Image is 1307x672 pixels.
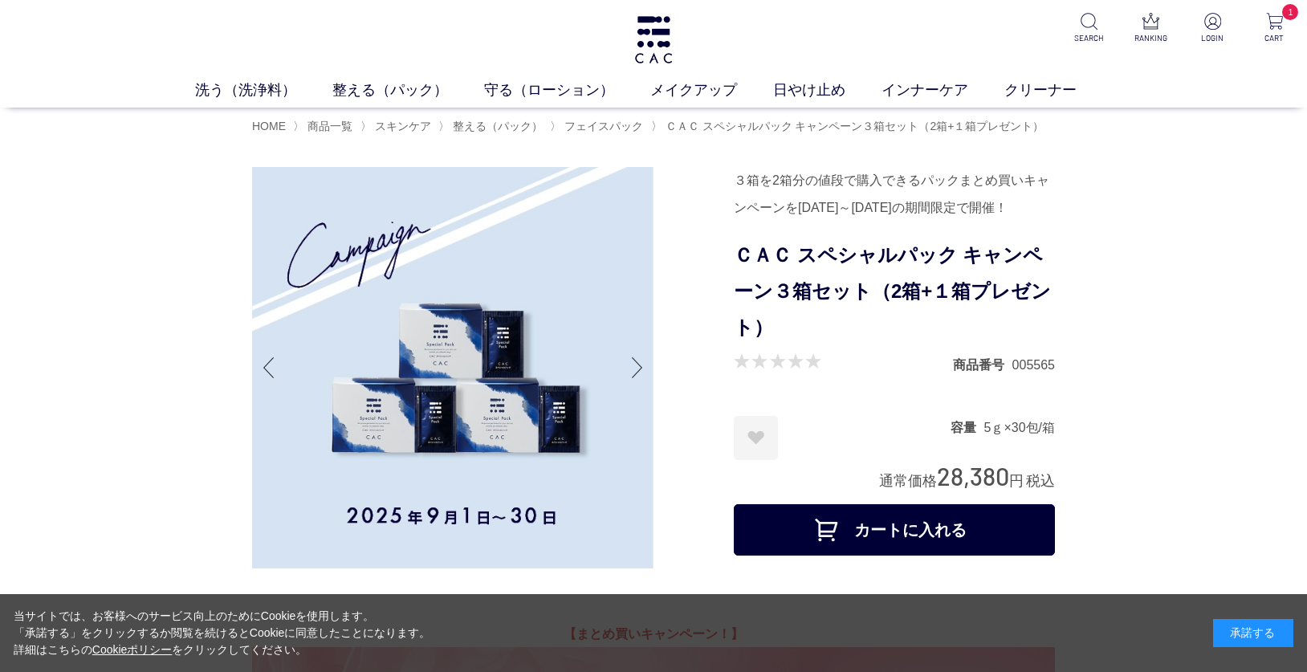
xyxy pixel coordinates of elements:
[650,79,773,101] a: メイクアップ
[1255,13,1294,44] a: 1 CART
[484,79,650,101] a: 守る（ローション）
[1282,4,1298,20] span: 1
[1193,32,1232,44] p: LOGIN
[332,79,484,101] a: 整える（パック）
[734,238,1055,345] h1: ＣＡＣ スペシャルパック キャンペーン３箱セット（2箱+１箱プレゼント）
[372,120,431,132] a: スキンケア
[1009,473,1024,489] span: 円
[882,79,1004,101] a: インナーケア
[14,608,431,658] div: 当サイトでは、お客様へのサービス向上のためにCookieを使用します。 「承諾する」をクリックするか閲覧を続けるとCookieに同意したことになります。 詳細はこちらの をクリックしてください。
[1213,619,1293,647] div: 承諾する
[734,504,1055,556] button: カートに入れる
[879,473,937,489] span: 通常価格
[252,167,653,568] img: ＣＡＣ スペシャルパック キャンペーン３箱セット（2箱+１箱プレゼント）
[1255,32,1294,44] p: CART
[450,120,543,132] a: 整える（パック）
[951,419,984,436] dt: 容量
[1069,13,1109,44] a: SEARCH
[937,461,1009,491] span: 28,380
[438,119,547,134] li: 〉
[550,119,647,134] li: 〉
[360,119,435,134] li: 〉
[252,120,286,132] a: HOME
[92,643,173,656] a: Cookieポリシー
[307,120,352,132] span: 商品一覧
[1004,79,1113,101] a: クリーナー
[953,356,1012,373] dt: 商品番号
[984,419,1055,436] dd: 5ｇ×30包/箱
[651,119,1048,134] li: 〉
[773,79,882,101] a: 日やけ止め
[1012,356,1055,373] dd: 005565
[564,120,643,132] span: フェイスパック
[195,79,332,101] a: 洗う（洗浄料）
[1026,473,1055,489] span: 税込
[1131,13,1171,44] a: RANKING
[304,120,352,132] a: 商品一覧
[662,120,1044,132] a: ＣＡＣ スペシャルパック キャンペーン３箱セット（2箱+１箱プレゼント）
[453,120,543,132] span: 整える（パック）
[375,120,431,132] span: スキンケア
[1131,32,1171,44] p: RANKING
[293,119,356,134] li: 〉
[734,167,1055,222] div: ３箱を2箱分の値段で購入できるパックまとめ買いキャンペーンを[DATE]～[DATE]の期間限定で開催！
[561,120,643,132] a: フェイスパック
[1069,32,1109,44] p: SEARCH
[1193,13,1232,44] a: LOGIN
[633,16,674,63] img: logo
[734,416,778,460] a: お気に入りに登録する
[666,120,1044,132] span: ＣＡＣ スペシャルパック キャンペーン３箱セット（2箱+１箱プレゼント）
